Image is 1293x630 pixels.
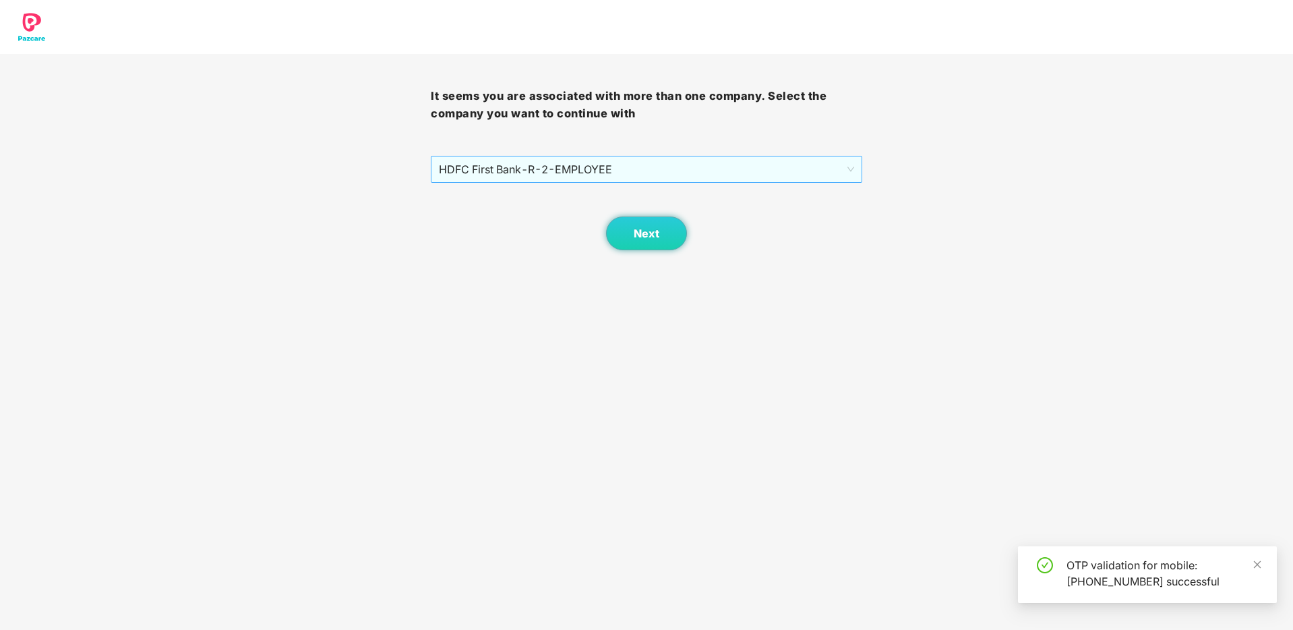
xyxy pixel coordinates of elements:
span: close [1253,560,1262,569]
span: HDFC First Bank - R-2 - EMPLOYEE [439,156,853,182]
span: Next [634,227,659,240]
button: Next [606,217,687,250]
span: check-circle [1037,557,1053,573]
div: OTP validation for mobile: [PHONE_NUMBER] successful [1066,557,1261,590]
h3: It seems you are associated with more than one company. Select the company you want to continue with [431,88,862,122]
